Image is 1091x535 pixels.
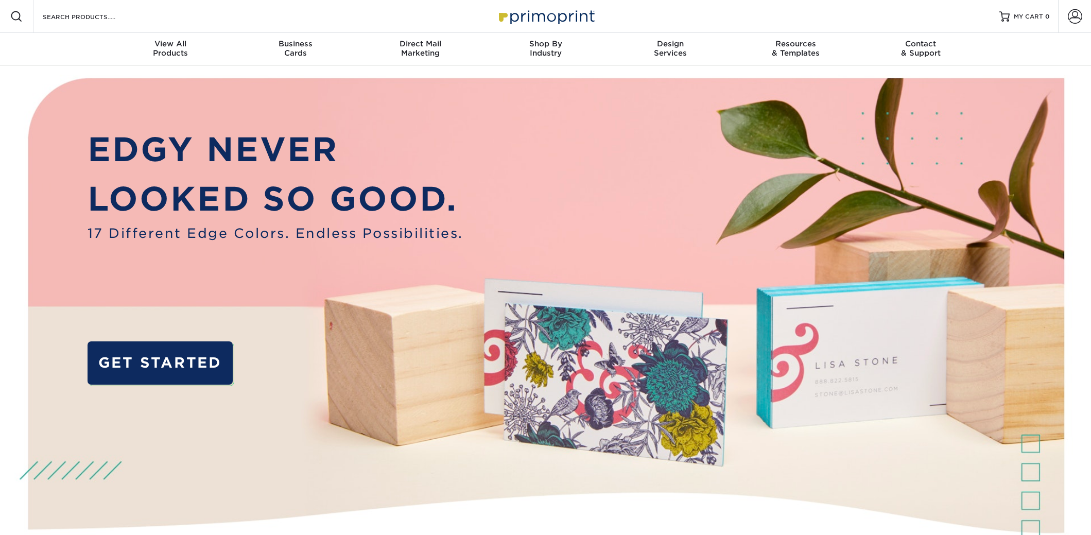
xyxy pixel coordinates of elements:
input: SEARCH PRODUCTS..... [42,10,142,23]
span: Design [608,39,733,48]
span: View All [108,39,233,48]
a: Direct MailMarketing [358,33,483,66]
span: Contact [858,39,983,48]
span: Shop By [483,39,608,48]
span: Resources [733,39,858,48]
p: LOOKED SO GOOD. [88,175,463,223]
a: Resources& Templates [733,33,858,66]
div: Marketing [358,39,483,58]
div: Cards [233,39,358,58]
span: 17 Different Edge Colors. Endless Possibilities. [88,223,463,243]
div: Industry [483,39,608,58]
span: 0 [1045,13,1050,20]
div: & Templates [733,39,858,58]
a: View AllProducts [108,33,233,66]
div: Services [608,39,733,58]
a: DesignServices [608,33,733,66]
a: Shop ByIndustry [483,33,608,66]
span: Business [233,39,358,48]
a: BusinessCards [233,33,358,66]
div: Products [108,39,233,58]
a: GET STARTED [88,341,233,385]
p: EDGY NEVER [88,125,463,174]
img: Primoprint [494,5,597,27]
div: & Support [858,39,983,58]
span: Direct Mail [358,39,483,48]
a: Contact& Support [858,33,983,66]
span: MY CART [1014,12,1043,21]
